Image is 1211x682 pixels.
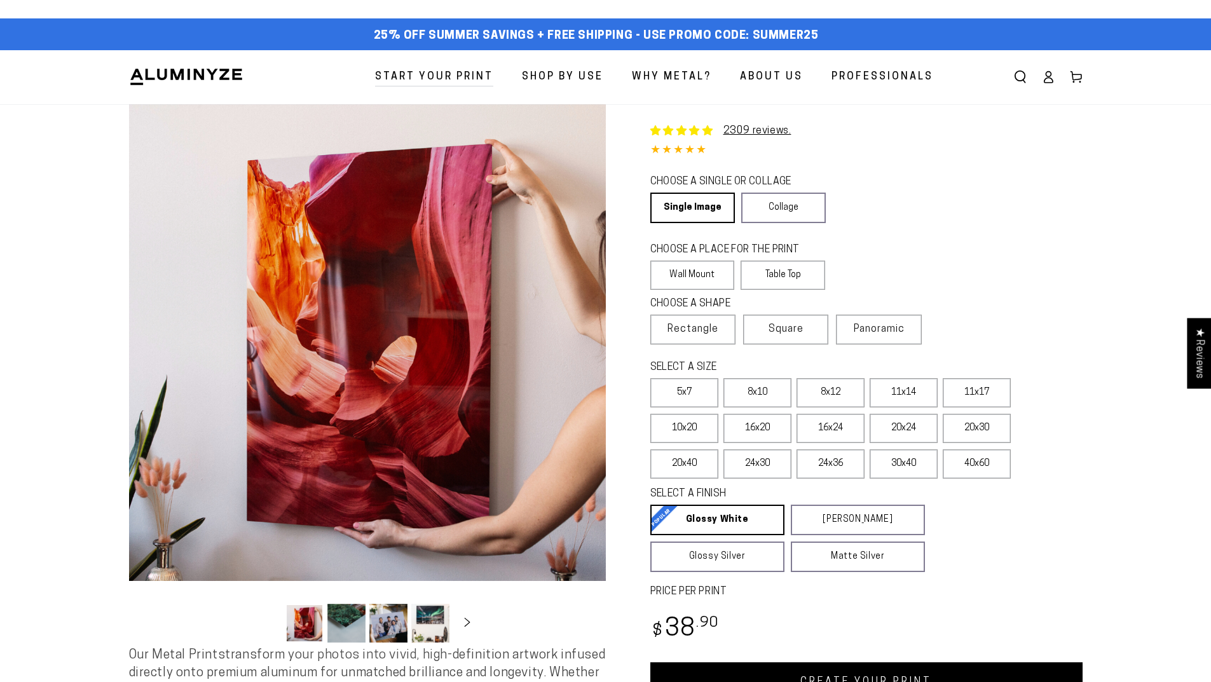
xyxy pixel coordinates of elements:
[791,505,925,535] a: [PERSON_NAME]
[652,623,663,640] span: $
[632,68,711,86] span: Why Metal?
[650,617,720,642] bdi: 38
[854,324,905,334] span: Panoramic
[667,322,718,337] span: Rectangle
[943,414,1011,443] label: 20x30
[650,585,1083,599] label: PRICE PER PRINT
[831,68,933,86] span: Professionals
[129,104,606,646] media-gallery: Gallery Viewer
[791,542,925,572] a: Matte Silver
[369,604,407,643] button: Load image 3 in gallery view
[870,414,938,443] label: 20x24
[522,68,603,86] span: Shop By Use
[650,414,718,443] label: 10x20
[650,505,784,535] a: Glossy White
[650,487,894,501] legend: SELECT A FINISH
[650,142,1083,160] div: 4.85 out of 5.0 stars
[730,60,812,94] a: About Us
[650,378,718,407] label: 5x7
[411,604,449,643] button: Load image 4 in gallery view
[797,414,865,443] label: 16x24
[769,322,804,337] span: Square
[374,29,819,43] span: 25% off Summer Savings + Free Shipping - Use Promo Code: SUMMER25
[622,60,721,94] a: Why Metal?
[943,378,1011,407] label: 11x17
[254,609,282,637] button: Slide left
[129,67,243,86] img: Aluminyze
[943,449,1011,479] label: 40x60
[797,449,865,479] label: 24x36
[696,616,719,631] sup: .90
[723,126,791,136] a: 2309 reviews.
[723,414,791,443] label: 16x20
[650,175,814,189] legend: CHOOSE A SINGLE OR COLLAGE
[453,609,481,637] button: Slide right
[650,243,814,257] legend: CHOOSE A PLACE FOR THE PRINT
[1006,63,1034,91] summary: Search our site
[822,60,943,94] a: Professionals
[650,542,784,572] a: Glossy Silver
[870,378,938,407] label: 11x14
[870,449,938,479] label: 30x40
[375,68,493,86] span: Start Your Print
[650,449,718,479] label: 20x40
[740,68,803,86] span: About Us
[723,449,791,479] label: 24x30
[650,193,735,223] a: Single Image
[650,261,735,290] label: Wall Mount
[650,360,905,375] legend: SELECT A SIZE
[650,297,816,311] legend: CHOOSE A SHAPE
[741,261,825,290] label: Table Top
[512,60,613,94] a: Shop By Use
[285,604,324,643] button: Load image 1 in gallery view
[1187,318,1211,388] div: Click to open Judge.me floating reviews tab
[723,378,791,407] label: 8x10
[327,604,366,643] button: Load image 2 in gallery view
[741,193,826,223] a: Collage
[797,378,865,407] label: 8x12
[366,60,503,94] a: Start Your Print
